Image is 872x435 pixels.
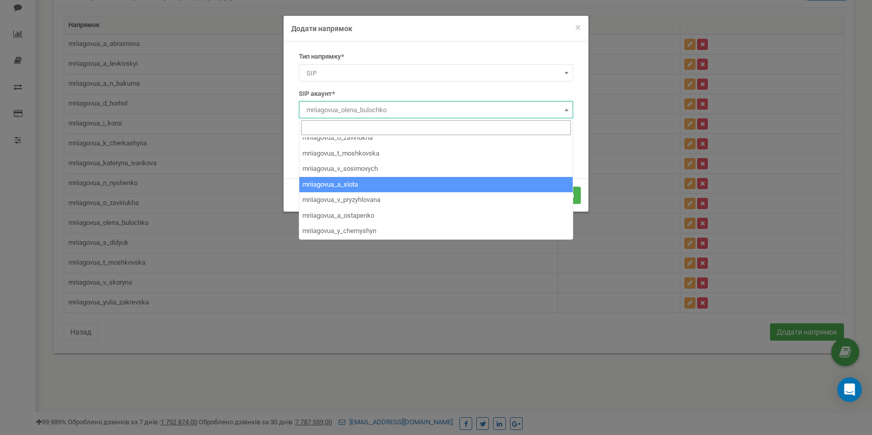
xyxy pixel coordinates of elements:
div: Open Intercom Messenger [837,377,862,402]
h4: Додати напрямок [291,23,581,34]
span: SIP [302,66,570,81]
span: SIP [299,64,573,82]
label: Тип напрямку* [299,52,344,62]
li: mriiagovua_v_sosimovych [299,161,573,177]
li: mriiagovua_y_chernyshyn [299,223,573,239]
span: mriiagovua_olena_bulochko [302,103,570,117]
li: mriiagovua_a_ostapenko [299,208,573,224]
span: × [575,21,581,34]
span: mriiagovua_olena_bulochko [299,101,573,118]
li: mriiagovua_o_zaviriukha [299,130,573,146]
li: mriiagovua_v_pryzyhlovana [299,192,573,208]
label: SIP акаунт* [299,89,335,99]
li: mriiagovua_a_slota [299,177,573,193]
li: mriiagovua_t_moshkovska [299,146,573,162]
